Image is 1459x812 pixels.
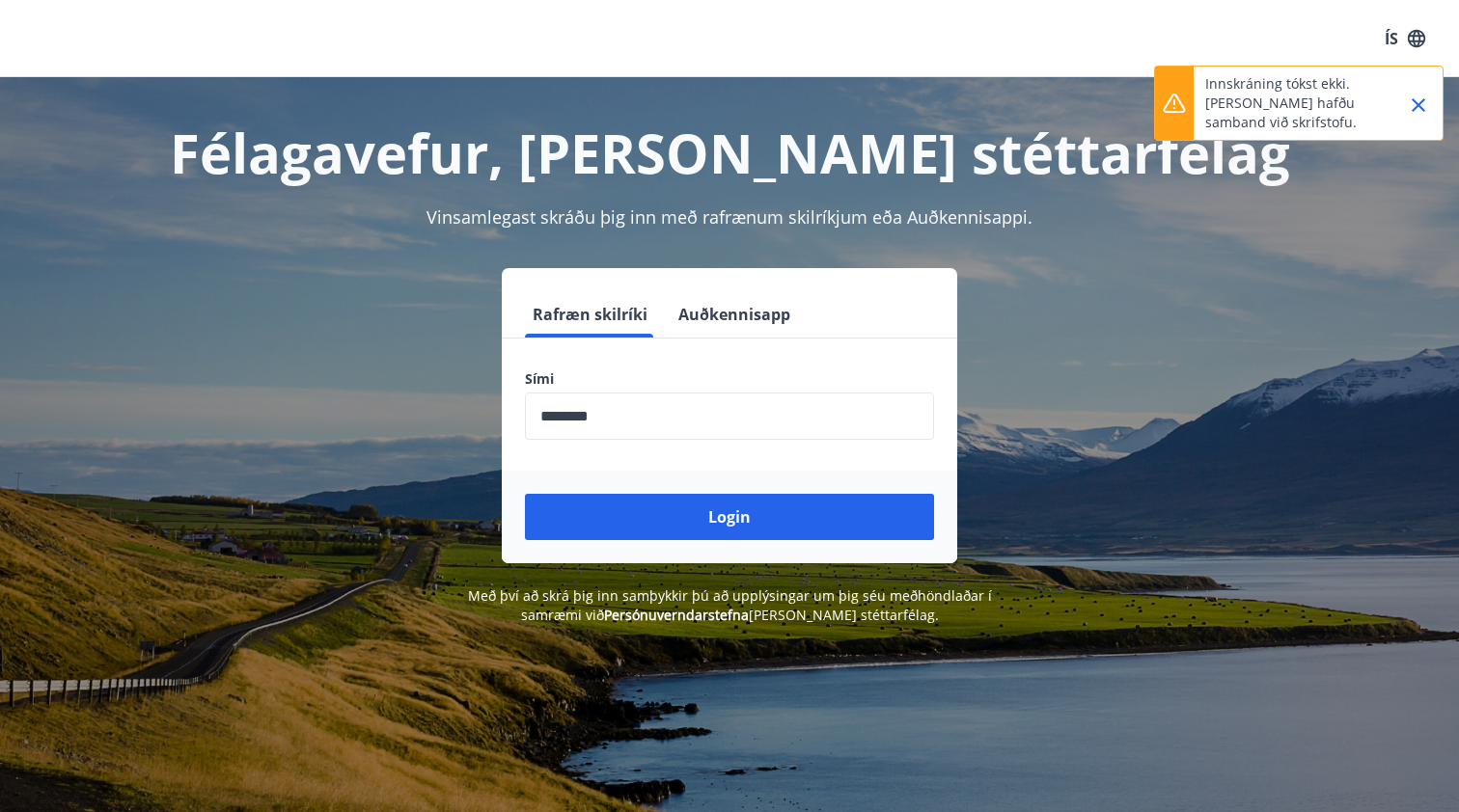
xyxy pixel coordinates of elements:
button: Close [1402,89,1435,122]
span: Vinsamlegast skráðu þig inn með rafrænum skilríkjum eða Auðkennisappi. [427,205,1032,229]
button: Auðkennisapp [671,291,798,338]
button: Login [525,494,934,540]
h1: Félagavefur, [PERSON_NAME] stéttarfélag [58,116,1401,189]
button: ÍS [1374,21,1436,56]
a: Persónuverndarstefna [604,606,749,624]
p: Innskráning tókst ekki. [PERSON_NAME] hafðu samband við skrifstofu. [1205,74,1375,132]
button: Rafræn skilríki [525,291,655,338]
span: Með því að skrá þig inn samþykkir þú að upplýsingar um þig séu meðhöndlaðar í samræmi við [PERSON... [468,586,992,624]
label: Sími [525,369,934,389]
